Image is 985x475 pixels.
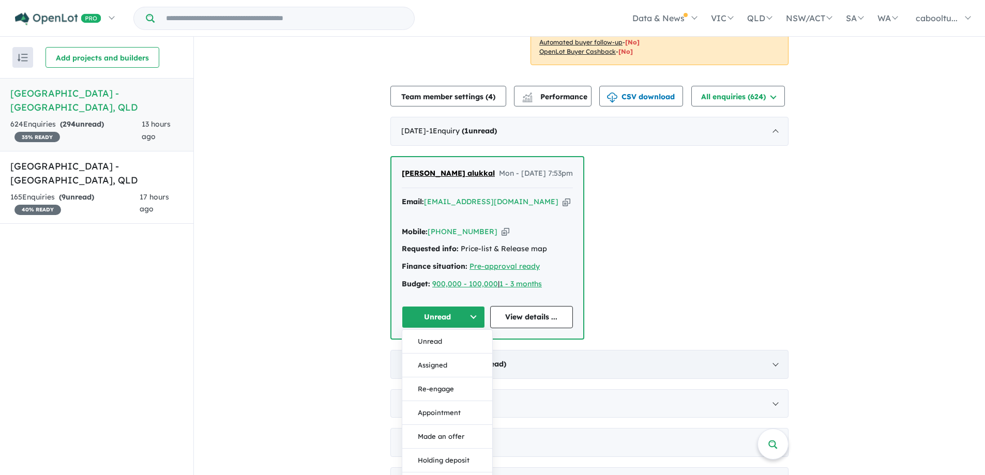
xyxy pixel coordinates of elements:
div: [DATE] [390,117,789,146]
img: bar-chart.svg [522,96,533,102]
h5: [GEOGRAPHIC_DATA] - [GEOGRAPHIC_DATA] , QLD [10,159,183,187]
span: 40 % READY [14,205,61,215]
input: Try estate name, suburb, builder or developer [157,7,412,29]
a: [PERSON_NAME] alukkal [402,167,495,180]
span: 1 [464,126,468,135]
span: 35 % READY [14,132,60,142]
span: cabooltu... [916,13,958,23]
span: 17 hours ago [140,192,169,214]
span: 4 [488,92,493,101]
div: | [402,278,573,290]
button: Unread [402,330,492,354]
strong: Mobile: [402,227,428,236]
button: Holding deposit [402,449,492,472]
a: [PHONE_NUMBER] [428,227,497,236]
span: 9 [62,192,66,202]
button: Re-engage [402,377,492,401]
strong: Email: [402,197,424,206]
span: Mon - [DATE] 7:53pm [499,167,573,180]
a: 1 - 3 months [499,279,542,288]
a: Pre-approval ready [469,262,540,271]
div: [DATE] [390,389,789,418]
span: [No] [618,48,633,55]
button: Copy [502,226,509,237]
button: All enquiries (624) [691,86,785,106]
button: Appointment [402,401,492,425]
strong: ( unread) [462,126,497,135]
span: - 1 Enquir y [426,126,497,135]
button: Assigned [402,354,492,377]
strong: Budget: [402,279,430,288]
span: 294 [63,119,75,129]
div: [DATE] [390,428,789,457]
div: 165 Enquir ies [10,191,140,216]
div: Price-list & Release map [402,243,573,255]
button: Performance [514,86,592,106]
button: Unread [402,306,485,328]
a: [EMAIL_ADDRESS][DOMAIN_NAME] [424,197,558,206]
span: [No] [625,38,640,46]
button: Copy [563,196,570,207]
a: View details ... [490,306,573,328]
button: CSV download [599,86,683,106]
a: 900,000 - 100,000 [432,279,498,288]
span: Performance [524,92,587,101]
u: OpenLot Buyer Cashback [539,48,616,55]
button: Made an offer [402,425,492,449]
span: 13 hours ago [142,119,171,141]
strong: Finance situation: [402,262,467,271]
u: Automated buyer follow-up [539,38,623,46]
strong: ( unread) [60,119,104,129]
button: Add projects and builders [46,47,159,68]
img: download icon [607,93,617,103]
img: line-chart.svg [523,93,532,98]
h5: [GEOGRAPHIC_DATA] - [GEOGRAPHIC_DATA] , QLD [10,86,183,114]
strong: ( unread) [59,192,94,202]
img: Openlot PRO Logo White [15,12,101,25]
button: Team member settings (4) [390,86,506,106]
span: [PERSON_NAME] alukkal [402,168,495,178]
strong: Requested info: [402,244,459,253]
div: 624 Enquir ies [10,118,142,143]
div: [DATE] [390,350,789,379]
img: sort.svg [18,54,28,62]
